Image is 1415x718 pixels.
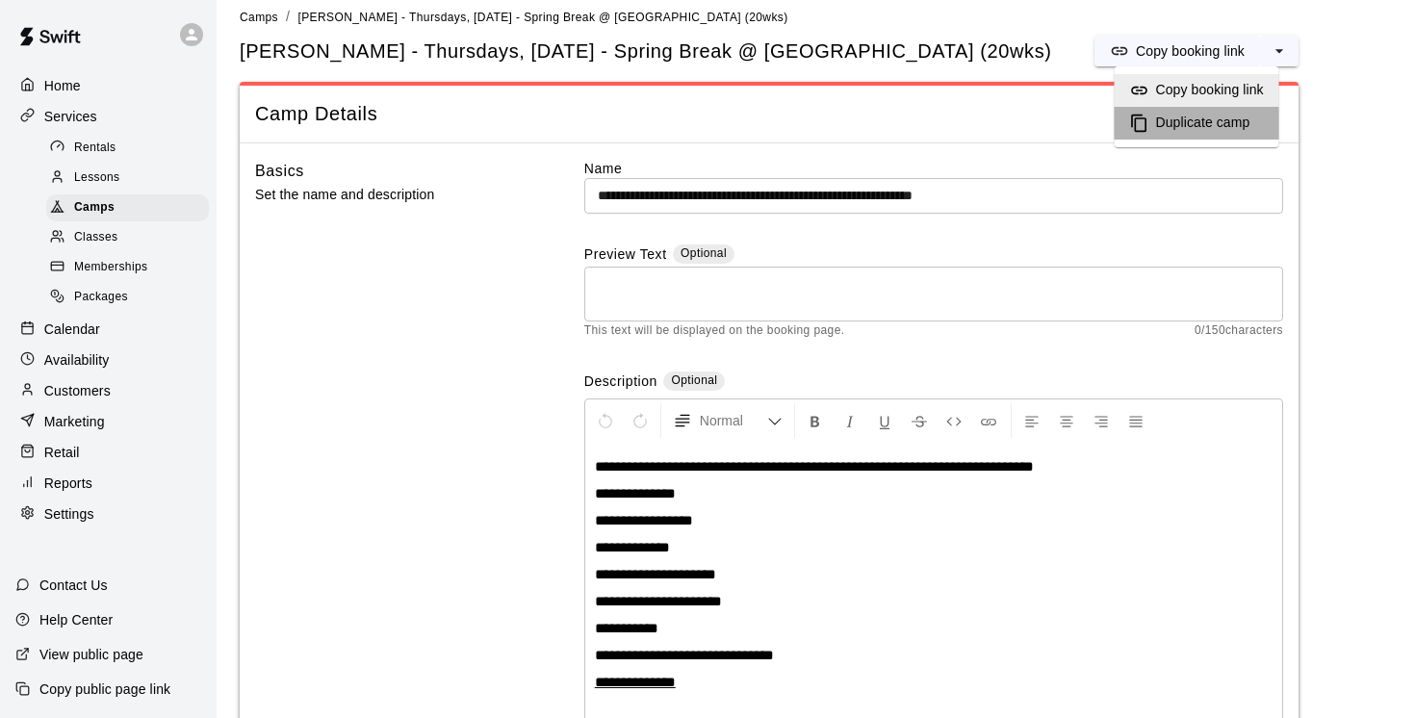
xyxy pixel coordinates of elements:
a: Reports [15,469,201,498]
a: Settings [15,500,201,528]
p: Calendar [44,320,100,339]
div: Lessons [46,165,209,192]
button: Format Strikethrough [903,403,936,438]
button: Justify Align [1119,403,1152,438]
p: Reports [44,474,92,493]
a: Camps [46,193,217,223]
a: Services [15,102,201,131]
p: Marketing [44,412,105,431]
button: select merge strategy [1260,36,1299,66]
span: Classes [74,228,117,247]
a: Retail [15,438,201,467]
label: Name [584,159,1283,178]
li: / [286,7,290,27]
span: This text will be displayed on the booking page. [584,321,845,341]
p: Services [44,107,97,126]
button: Insert Code [938,403,970,438]
span: Rentals [74,139,116,158]
a: Rentals [46,133,217,163]
h5: [PERSON_NAME] - Thursdays, [DATE] - Spring Break @ [GEOGRAPHIC_DATA] (20wks) [240,38,1052,64]
div: Packages [46,284,209,311]
button: Right Align [1085,403,1118,438]
button: Insert Link [972,403,1005,438]
h6: Copy booking link [1156,80,1264,101]
div: Classes [46,224,209,251]
h6: Basics [255,159,304,184]
button: Left Align [1016,403,1048,438]
span: Optional [681,246,727,260]
div: Camps [46,194,209,221]
a: Home [15,71,201,100]
label: Preview Text [584,244,667,267]
button: Copy booking link [1094,36,1260,66]
span: Packages [74,288,128,307]
p: Retail [44,443,80,462]
a: Camps [240,9,278,24]
a: Packages [46,283,217,313]
button: Center Align [1050,403,1083,438]
a: Lessons [46,163,217,192]
span: Memberships [74,258,147,277]
button: Formatting Options [665,403,790,438]
p: Availability [44,350,110,370]
span: Lessons [74,168,120,188]
a: Memberships [46,253,217,283]
p: View public page [39,645,143,664]
p: Home [44,76,81,95]
p: Copy public page link [39,680,170,699]
a: Availability [15,346,201,374]
button: Format Bold [799,403,832,438]
p: Help Center [39,610,113,629]
span: Optional [671,373,717,387]
button: Undo [589,403,622,438]
span: 0 / 150 characters [1195,321,1283,341]
span: [PERSON_NAME] - Thursdays, [DATE] - Spring Break @ [GEOGRAPHIC_DATA] (20wks) [297,11,787,24]
button: Format Italics [834,403,866,438]
p: Settings [44,504,94,524]
a: Classes [46,223,217,253]
p: Set the name and description [255,183,523,207]
div: Rentals [46,135,209,162]
a: Customers [15,376,201,405]
label: Description [584,372,657,394]
span: Camp Details [255,101,1283,127]
span: Camps [240,11,278,24]
div: split button [1094,36,1299,66]
p: Contact Us [39,576,108,595]
h6: Duplicate camp [1156,113,1250,134]
div: Memberships [46,254,209,281]
button: Redo [624,403,656,438]
a: Marketing [15,407,201,436]
nav: breadcrumb [240,7,1392,28]
p: Customers [44,381,111,400]
p: Copy booking link [1136,41,1245,61]
span: Normal [700,411,767,430]
a: Calendar [15,315,201,344]
span: Camps [74,198,115,218]
button: Format Underline [868,403,901,438]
